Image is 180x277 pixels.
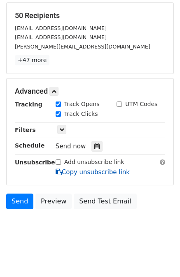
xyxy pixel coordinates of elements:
[15,142,44,149] strong: Schedule
[64,110,98,118] label: Track Clicks
[15,34,107,40] small: [EMAIL_ADDRESS][DOMAIN_NAME]
[125,100,157,108] label: UTM Codes
[15,11,165,20] h5: 50 Recipients
[15,159,55,166] strong: Unsubscribe
[56,169,130,176] a: Copy unsubscribe link
[15,101,42,108] strong: Tracking
[56,143,86,150] span: Send now
[139,238,180,277] iframe: Chat Widget
[15,25,107,31] small: [EMAIL_ADDRESS][DOMAIN_NAME]
[35,194,72,209] a: Preview
[15,87,165,96] h5: Advanced
[15,55,49,65] a: +47 more
[15,127,36,133] strong: Filters
[15,44,150,50] small: [PERSON_NAME][EMAIL_ADDRESS][DOMAIN_NAME]
[64,100,100,108] label: Track Opens
[74,194,136,209] a: Send Test Email
[64,158,124,166] label: Add unsubscribe link
[6,194,33,209] a: Send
